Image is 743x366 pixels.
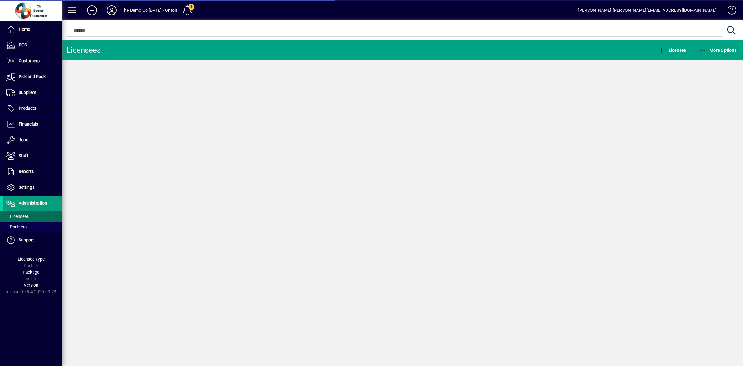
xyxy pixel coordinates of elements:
span: Support [19,237,34,242]
a: Support [3,232,62,248]
span: More Options [699,48,737,53]
button: Add [82,5,102,16]
span: Home [19,27,30,32]
span: Customers [19,58,40,63]
span: Licensees [6,214,29,219]
span: POS [19,42,27,47]
button: More Options [697,45,738,56]
a: Suppliers [3,85,62,100]
a: Reports [3,164,62,179]
a: Partners [3,222,62,232]
span: Version [24,283,38,288]
a: Settings [3,180,62,195]
button: Profile [102,5,122,16]
div: The Demo Co [DATE] - Ontoit [122,5,177,15]
a: Licensees [3,211,62,222]
span: Package [23,270,39,275]
span: Jobs [19,137,28,142]
a: Home [3,22,62,37]
a: Jobs [3,132,62,148]
a: POS [3,37,62,53]
a: Customers [3,53,62,69]
span: Reports [19,169,34,174]
a: Staff [3,148,62,164]
span: Financials [19,121,38,126]
button: Licensee [656,45,688,56]
a: Knowledge Base [723,1,735,21]
span: Licensee Type [18,257,45,262]
a: Pick and Pack [3,69,62,85]
a: Financials [3,117,62,132]
span: Partners [6,224,27,229]
span: Licensee [658,48,686,53]
span: Products [19,106,36,111]
span: Suppliers [19,90,36,95]
div: [PERSON_NAME] [PERSON_NAME][EMAIL_ADDRESS][DOMAIN_NAME] [578,5,717,15]
span: Staff [19,153,28,158]
span: Pick and Pack [19,74,46,79]
a: Products [3,101,62,116]
div: Licensees [67,45,101,55]
span: Settings [19,185,34,190]
span: Administration [19,201,47,205]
